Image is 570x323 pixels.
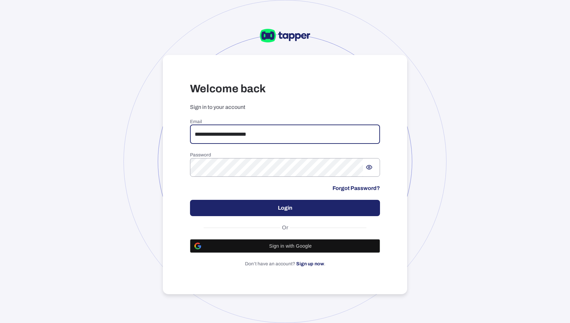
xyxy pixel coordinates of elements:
[190,152,380,158] h6: Password
[363,161,375,173] button: Show password
[205,243,376,249] span: Sign in with Google
[280,224,290,231] span: Or
[332,185,380,192] a: Forgot Password?
[296,261,324,266] a: Sign up now
[190,119,380,125] h6: Email
[190,82,380,96] h3: Welcome back
[190,261,380,267] p: Don’t have an account? .
[190,200,380,216] button: Login
[190,104,380,111] p: Sign in to your account
[190,239,380,253] button: Sign in with Google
